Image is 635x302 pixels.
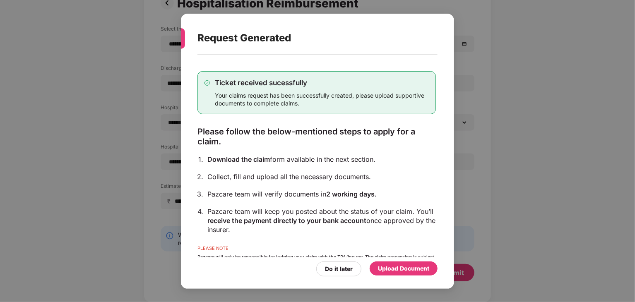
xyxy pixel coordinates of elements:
div: 1. [198,154,203,163]
span: 2 working days. [326,189,377,198]
div: 4. [197,206,203,216]
div: 3. [197,189,203,198]
div: Pazcare will only be responsible for lodging your claim with the TPA/Insurer. The claim processin... [197,254,436,276]
div: 2. [197,172,203,181]
span: receive the payment directly to your bank account [207,216,366,224]
div: Your claims request has been successfully created, please upload supportive documents to complete... [215,91,429,107]
span: Download the claim [207,155,270,163]
img: svg+xml;base64,PHN2ZyB4bWxucz0iaHR0cDovL3d3dy53My5vcmcvMjAwMC9zdmciIHdpZHRoPSIxMy4zMzMiIGhlaWdodD... [204,80,210,85]
div: Ticket received sucessfully [215,78,429,87]
div: Upload Document [378,264,429,273]
div: Please follow the below-mentioned steps to apply for a claim. [197,126,436,146]
div: Pazcare team will keep you posted about the status of your claim. You’ll once approved by the ins... [207,206,436,234]
div: Pazcare team will verify documents in [207,189,436,198]
div: Request Generated [197,22,418,54]
div: PLEASE NOTE [197,245,436,254]
div: form available in the next section. [207,154,436,163]
div: Collect, fill and upload all the necessary documents. [207,172,436,181]
div: Do it later [325,264,353,273]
